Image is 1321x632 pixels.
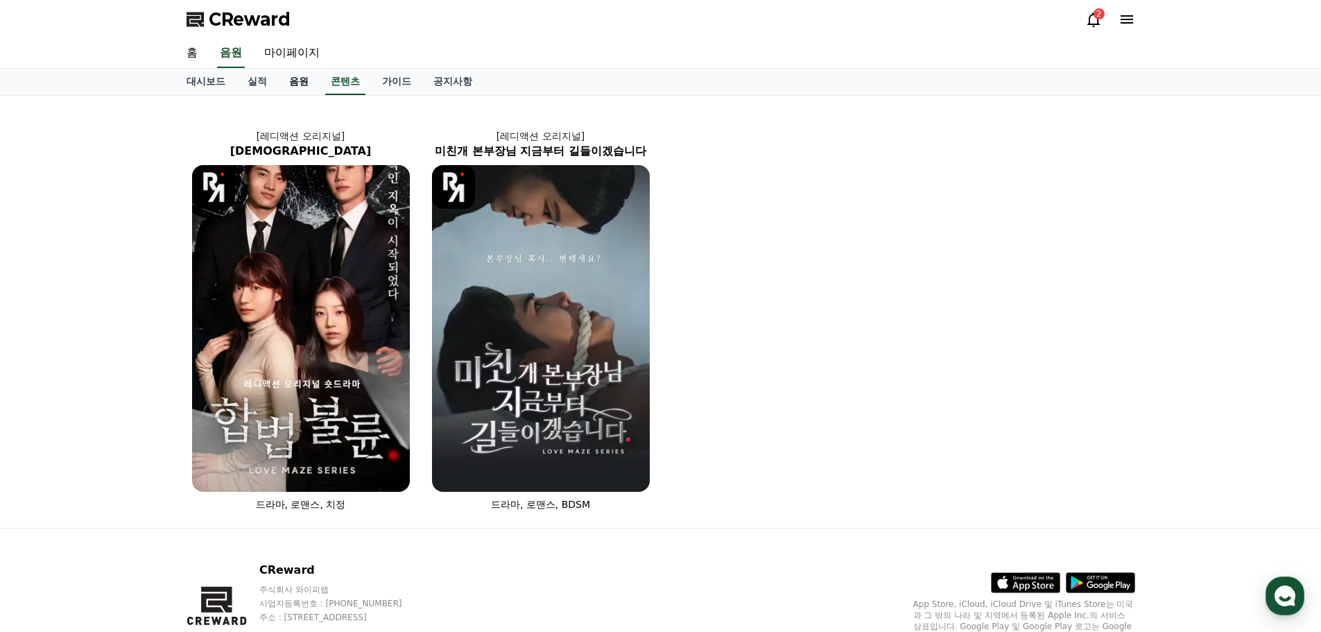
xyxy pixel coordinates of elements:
p: [레디액션 오리지널] [421,129,661,143]
a: [레디액션 오리지널] [DEMOGRAPHIC_DATA] 합법불륜 [object Object] Logo 드라마, 로맨스, 치정 [181,118,421,522]
a: 공지사항 [422,69,483,95]
p: 사업자등록번호 : [PHONE_NUMBER] [259,598,429,609]
a: [레디액션 오리지널] 미친개 본부장님 지금부터 길들이겠습니다 미친개 본부장님 지금부터 길들이겠습니다 [object Object] Logo 드라마, 로맨스, BDSM [421,118,661,522]
a: 설정 [179,440,266,475]
p: [레디액션 오리지널] [181,129,421,143]
img: [object Object] Logo [432,165,476,209]
a: 가이드 [371,69,422,95]
p: 주식회사 와이피랩 [259,584,429,595]
span: 대화 [127,461,144,472]
span: 설정 [214,461,231,472]
span: CReward [209,8,291,31]
span: 홈 [44,461,52,472]
a: 실적 [236,69,278,95]
a: 마이페이지 [253,39,331,68]
a: 음원 [217,39,245,68]
a: 음원 [278,69,320,95]
p: CReward [259,562,429,579]
div: 2 [1094,8,1105,19]
a: 콘텐츠 [325,69,365,95]
a: 2 [1085,11,1102,28]
img: 미친개 본부장님 지금부터 길들이겠습니다 [432,165,650,492]
span: 드라마, 로맨스, BDSM [491,499,590,510]
a: 대화 [92,440,179,475]
a: 홈 [175,39,209,68]
a: CReward [187,8,291,31]
a: 대시보드 [175,69,236,95]
h2: 미친개 본부장님 지금부터 길들이겠습니다 [421,143,661,160]
a: 홈 [4,440,92,475]
img: [object Object] Logo [192,165,236,209]
img: 합법불륜 [192,165,410,492]
h2: [DEMOGRAPHIC_DATA] [181,143,421,160]
span: 드라마, 로맨스, 치정 [256,499,346,510]
p: 주소 : [STREET_ADDRESS] [259,612,429,623]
